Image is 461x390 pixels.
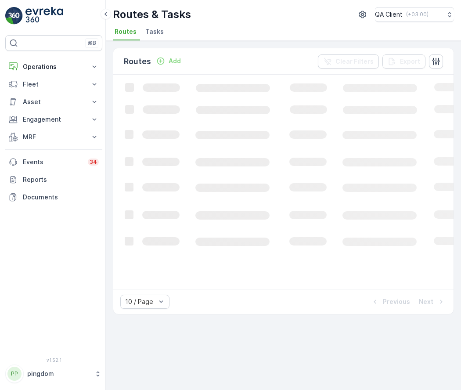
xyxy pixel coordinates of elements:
p: Export [400,57,420,66]
p: Fleet [23,80,85,89]
p: pingdom [27,369,90,378]
p: Engagement [23,115,85,124]
button: Fleet [5,76,102,93]
p: Reports [23,175,99,184]
button: Operations [5,58,102,76]
p: ⌘B [87,40,96,47]
a: Reports [5,171,102,188]
button: Export [382,54,425,69]
p: Add [169,57,181,65]
button: Next [418,296,447,307]
p: MRF [23,133,85,141]
button: Asset [5,93,102,111]
button: PPpingdom [5,365,102,383]
span: Routes [115,27,137,36]
p: Events [23,158,83,166]
div: PP [7,367,22,381]
p: Clear Filters [335,57,374,66]
img: logo_light-DOdMpM7g.png [25,7,63,25]
span: Tasks [145,27,164,36]
span: v 1.52.1 [5,357,102,363]
button: QA Client(+03:00) [375,7,454,22]
p: Routes [124,55,151,68]
button: Engagement [5,111,102,128]
p: Documents [23,193,99,202]
p: QA Client [375,10,403,19]
img: logo [5,7,23,25]
a: Events34 [5,153,102,171]
a: Documents [5,188,102,206]
p: ( +03:00 ) [406,11,429,18]
p: 34 [90,159,97,166]
button: MRF [5,128,102,146]
button: Previous [370,296,411,307]
p: Next [419,297,433,306]
p: Routes & Tasks [113,7,191,22]
p: Operations [23,62,85,71]
button: Clear Filters [318,54,379,69]
button: Add [153,56,184,66]
p: Previous [383,297,410,306]
p: Asset [23,97,85,106]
